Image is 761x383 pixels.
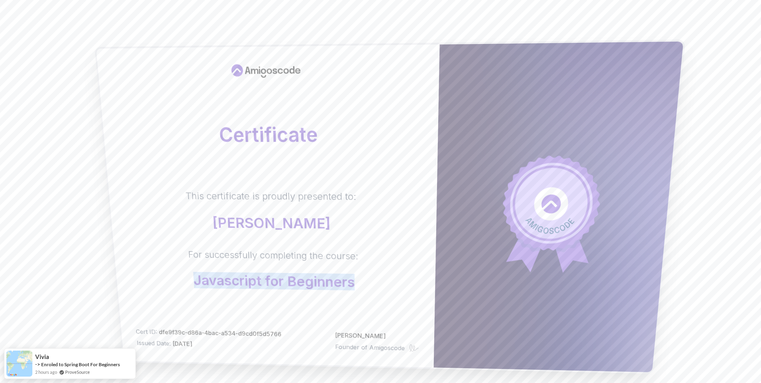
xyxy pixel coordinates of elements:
[135,327,281,338] p: Cert ID:
[335,342,405,352] p: Founder of Amigoscode
[188,249,358,263] p: For successfully completing the course:
[185,190,356,203] p: This certificate is proudly presented to:
[136,339,282,350] p: Issued Date:
[189,273,358,290] p: Javascript for Beginners
[6,351,32,377] img: provesource social proof notification image
[35,369,57,375] span: 2 hours ago
[65,369,90,375] a: ProveSource
[187,215,356,231] p: [PERSON_NAME]
[335,331,419,341] p: [PERSON_NAME]
[118,124,421,145] h2: Certificate
[172,340,193,347] span: [DATE]
[35,361,40,367] span: ->
[35,353,49,360] span: Vivia
[41,361,120,368] a: Enroled to Spring Boot For Beginners
[159,328,282,338] span: dfe9f39c-d86a-4bac-a534-d9cd0f5d5766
